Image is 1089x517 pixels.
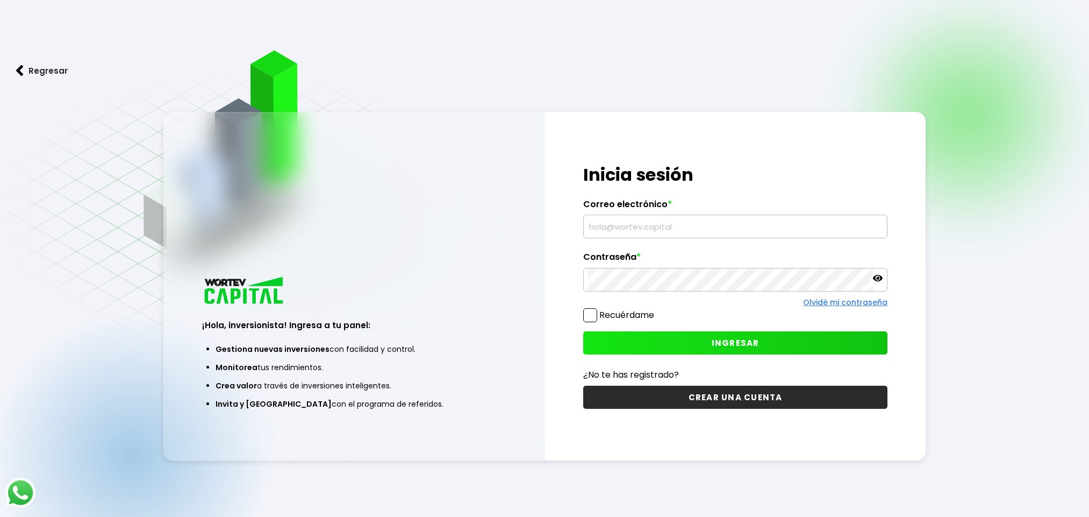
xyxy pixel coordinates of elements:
[216,380,257,391] span: Crea valor
[583,162,888,188] h1: Inicia sesión
[216,395,493,413] li: con el programa de referidos.
[803,297,887,308] a: Olvidé mi contraseña
[202,319,507,331] h3: ¡Hola, inversionista! Ingresa a tu panel:
[583,368,888,381] p: ¿No te has registrado?
[583,368,888,409] a: ¿No te has registrado?CREAR UNA CUENTA
[216,344,329,355] span: Gestiona nuevas inversiones
[216,358,493,377] li: tus rendimientos.
[216,362,257,373] span: Monitorea
[599,309,654,321] label: Recuérdame
[588,215,883,238] input: hola@wortev.capital
[216,340,493,358] li: con facilidad y control.
[583,331,888,355] button: INGRESAR
[5,478,35,508] img: logos_whatsapp-icon.242b2217.svg
[216,399,332,409] span: Invita y [GEOGRAPHIC_DATA]
[16,65,24,76] img: flecha izquierda
[712,337,760,349] span: INGRESAR
[583,386,888,409] button: CREAR UNA CUENTA
[583,199,888,215] label: Correo electrónico
[216,377,493,395] li: a través de inversiones inteligentes.
[202,275,287,307] img: logo_wortev_capital
[583,252,888,268] label: Contraseña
